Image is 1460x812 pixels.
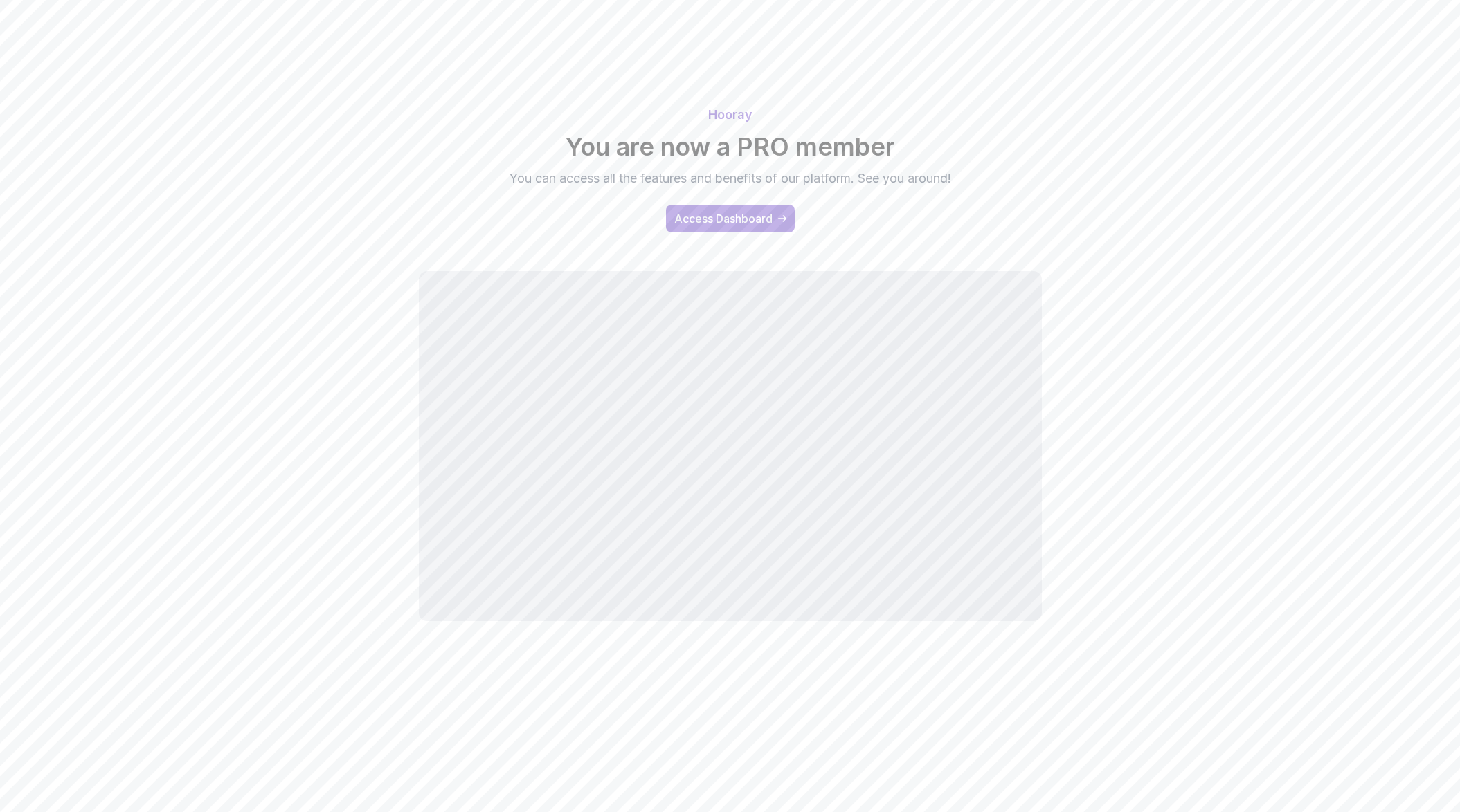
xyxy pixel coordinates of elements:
[674,210,773,227] div: Access Dashboard
[246,105,1215,124] p: Hooray
[498,169,963,188] p: You can access all the features and benefits of our platform. See you around!
[666,205,795,232] a: access-dashboard
[419,271,1042,621] iframe: welcome
[666,205,795,232] button: Access Dashboard
[246,133,1215,160] h2: You are now a PRO member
